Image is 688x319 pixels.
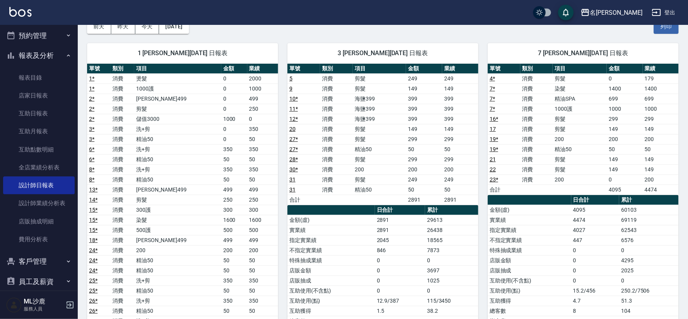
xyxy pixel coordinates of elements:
[488,64,520,74] th: 單號
[406,174,442,185] td: 249
[375,215,425,225] td: 2891
[643,104,679,114] td: 1000
[353,154,406,164] td: 剪髮
[221,144,247,154] td: 350
[406,104,442,114] td: 399
[134,255,221,265] td: 精油50
[607,164,642,174] td: 149
[111,195,135,205] td: 消費
[425,275,478,286] td: 1025
[320,64,353,74] th: 類別
[111,215,135,225] td: 消費
[643,134,679,144] td: 200
[553,73,607,84] td: 剪髮
[619,245,679,255] td: 0
[134,185,221,195] td: [PERSON_NAME]499
[111,104,135,114] td: 消費
[406,114,442,124] td: 399
[3,45,75,66] button: 報表及分析
[607,185,642,195] td: 4095
[375,225,425,235] td: 2891
[320,144,353,154] td: 消費
[619,265,679,275] td: 2025
[134,94,221,104] td: [PERSON_NAME]499
[442,94,478,104] td: 399
[320,185,353,195] td: 消費
[375,275,425,286] td: 0
[353,134,406,144] td: 剪髮
[643,174,679,185] td: 200
[134,134,221,144] td: 精油50
[520,144,553,154] td: 消費
[442,195,478,205] td: 2891
[111,245,135,255] td: 消費
[442,104,478,114] td: 399
[134,164,221,174] td: 洗+剪
[619,205,679,215] td: 60103
[134,205,221,215] td: 300護
[553,104,607,114] td: 1000護
[111,185,135,195] td: 消費
[607,94,642,104] td: 699
[553,144,607,154] td: 精油50
[643,94,679,104] td: 699
[553,164,607,174] td: 剪髮
[111,84,135,94] td: 消費
[654,19,679,34] button: 列印
[134,73,221,84] td: 燙髮
[111,235,135,245] td: 消費
[221,195,247,205] td: 250
[375,265,425,275] td: 0
[3,122,75,140] a: 互助月報表
[134,286,221,296] td: 精油50
[607,114,642,124] td: 299
[607,104,642,114] td: 1000
[643,154,679,164] td: 149
[442,114,478,124] td: 399
[247,154,278,164] td: 50
[442,73,478,84] td: 249
[353,94,406,104] td: 海鹽399
[3,87,75,105] a: 店家日報表
[553,134,607,144] td: 200
[287,265,375,275] td: 店販金額
[571,205,620,215] td: 4095
[442,154,478,164] td: 299
[6,297,22,313] img: Person
[111,265,135,275] td: 消費
[134,174,221,185] td: 精油50
[571,195,620,205] th: 日合計
[221,124,247,134] td: 0
[111,286,135,296] td: 消費
[490,126,496,132] a: 17
[221,164,247,174] td: 350
[221,94,247,104] td: 0
[287,286,375,296] td: 互助使用(不含點)
[247,205,278,215] td: 300
[247,225,278,235] td: 500
[221,225,247,235] td: 500
[24,305,63,312] p: 服務人員
[320,134,353,144] td: 消費
[553,154,607,164] td: 剪髮
[96,49,269,57] span: 1 [PERSON_NAME][DATE] 日報表
[221,114,247,124] td: 1000
[558,5,574,20] button: save
[221,275,247,286] td: 350
[520,134,553,144] td: 消費
[87,64,111,74] th: 單號
[406,73,442,84] td: 249
[619,275,679,286] td: 0
[578,5,646,21] button: 名[PERSON_NAME]
[221,265,247,275] td: 50
[607,73,642,84] td: 0
[353,64,406,74] th: 項目
[488,265,571,275] td: 店販抽成
[571,245,620,255] td: 0
[111,296,135,306] td: 消費
[320,94,353,104] td: 消費
[247,73,278,84] td: 2000
[111,94,135,104] td: 消費
[520,64,553,74] th: 類別
[134,104,221,114] td: 剪髮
